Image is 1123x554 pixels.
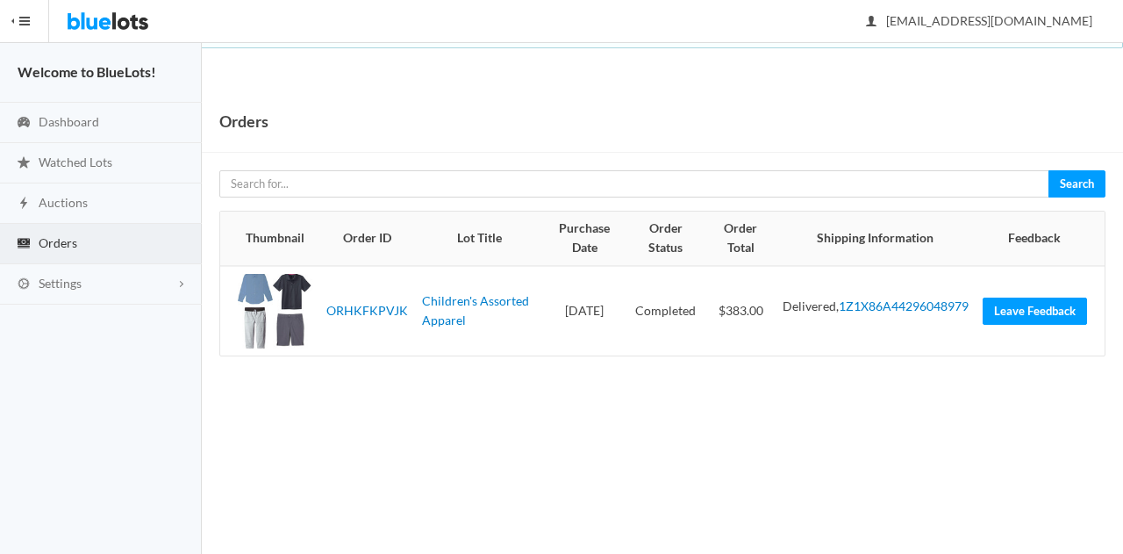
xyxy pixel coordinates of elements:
[15,155,32,172] ion-icon: star
[422,293,529,328] a: Children's Assorted Apparel
[705,266,776,356] td: $383.00
[543,212,625,266] th: Purchase Date
[15,236,32,253] ion-icon: cash
[1048,170,1105,198] button: Search
[983,298,1087,325] a: Leave Feedback
[39,114,99,129] span: Dashboard
[319,212,415,266] th: Order ID
[326,303,408,318] a: ORHKFKPVJK
[39,195,88,210] span: Auctions
[776,212,976,266] th: Shipping Information
[415,212,543,266] th: Lot Title
[15,115,32,132] ion-icon: speedometer
[626,266,706,356] td: Completed
[220,212,319,266] th: Thumbnail
[543,266,625,356] td: [DATE]
[839,299,969,313] a: 1Z1X86A44296048979
[626,212,706,266] th: Order Status
[15,196,32,212] ion-icon: flash
[219,108,268,134] h1: Orders
[39,155,112,169] span: Watched Lots
[39,235,77,250] span: Orders
[862,14,880,31] ion-icon: person
[976,212,1105,266] th: Feedback
[18,63,156,80] strong: Welcome to BlueLots!
[705,212,776,266] th: Order Total
[39,276,82,291] span: Settings
[783,297,969,317] li: Delivered,
[15,277,32,293] ion-icon: cog
[867,13,1092,28] span: [EMAIL_ADDRESS][DOMAIN_NAME]
[219,170,1049,198] input: Search for...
